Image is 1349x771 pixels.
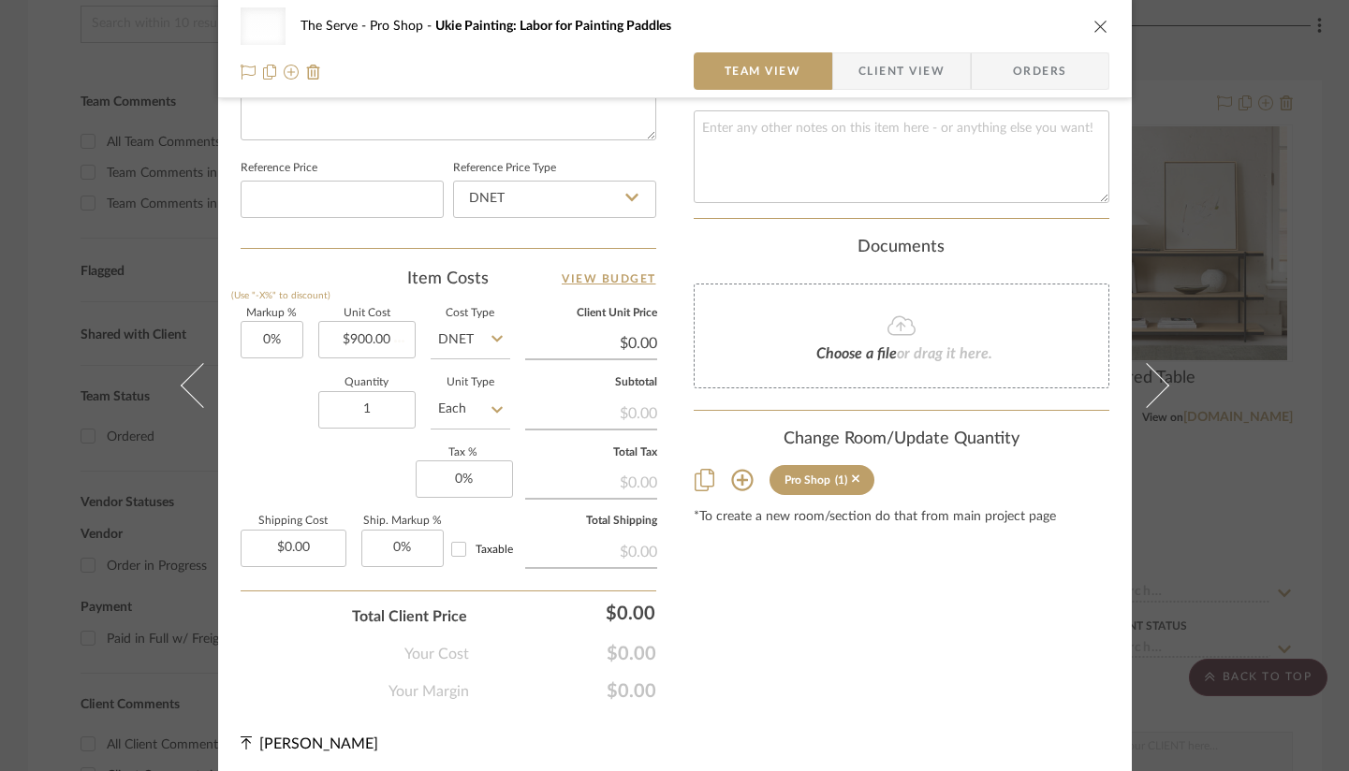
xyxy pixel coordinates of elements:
label: Quantity [318,378,416,387]
span: or drag it here. [897,346,992,361]
span: Taxable [476,544,513,555]
span: Team View [725,52,801,90]
label: Reference Price Type [453,164,556,173]
div: Documents [694,238,1109,258]
label: Total Tax [525,448,657,458]
div: $0.00 [525,395,657,429]
label: Total Shipping [525,516,657,526]
div: Pro Shop [784,473,830,487]
div: Item Costs [241,268,656,290]
label: Markup % [241,309,303,318]
span: [PERSON_NAME] [259,736,378,751]
img: Remove from project [306,65,321,80]
span: Choose a file [816,346,897,361]
span: Your Margin [389,680,469,703]
span: The Serve [301,20,370,33]
label: Cost Type [431,309,510,318]
label: Subtotal [525,378,657,387]
button: close [1092,18,1109,35]
div: $0.00 [477,594,664,632]
div: $0.00 [525,533,657,567]
label: Shipping Cost [241,516,346,526]
span: Ukie Painting: Labor for Painting Paddles [435,20,671,33]
span: Client View [858,52,945,90]
label: Client Unit Price [525,309,657,318]
span: Pro Shop [370,20,435,33]
label: Reference Price [241,164,317,173]
label: Tax % [416,448,510,458]
label: Ship. Markup % [361,516,444,526]
span: $0.00 [469,680,656,703]
span: $0.00 [469,643,656,665]
div: Change Room/Update Quantity [694,429,1109,450]
a: View Budget [562,268,656,290]
div: *To create a new room/section do that from main project page [694,510,1109,525]
label: Unit Cost [318,309,416,318]
span: Orders [992,52,1088,90]
div: $0.00 [525,464,657,498]
label: Unit Type [431,378,510,387]
span: Your Cost [404,643,469,665]
span: Total Client Price [352,605,467,628]
div: (1) [835,473,847,487]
